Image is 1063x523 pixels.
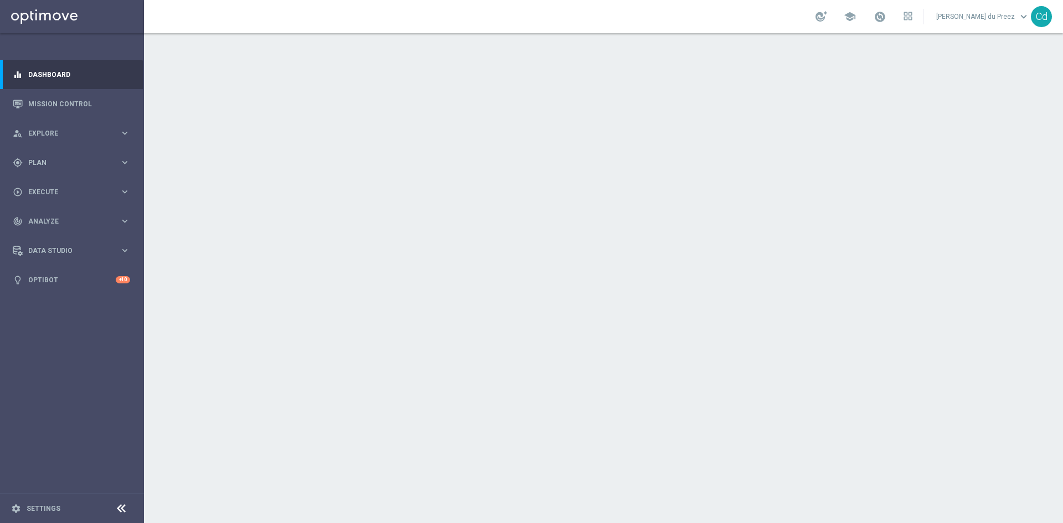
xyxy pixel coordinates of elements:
[28,159,120,166] span: Plan
[11,504,21,514] i: settings
[28,218,120,225] span: Analyze
[13,128,23,138] i: person_search
[120,187,130,197] i: keyboard_arrow_right
[935,8,1031,25] a: [PERSON_NAME] du Preezkeyboard_arrow_down
[12,276,131,284] button: lightbulb Optibot +10
[12,158,131,167] button: gps_fixed Plan keyboard_arrow_right
[13,275,23,285] i: lightbulb
[12,217,131,226] button: track_changes Analyze keyboard_arrow_right
[12,70,131,79] button: equalizer Dashboard
[13,158,120,168] div: Plan
[13,216,120,226] div: Analyze
[13,128,120,138] div: Explore
[116,276,130,283] div: +10
[120,245,130,256] i: keyboard_arrow_right
[28,89,130,118] a: Mission Control
[12,246,131,255] button: Data Studio keyboard_arrow_right
[120,216,130,226] i: keyboard_arrow_right
[13,158,23,168] i: gps_fixed
[28,130,120,137] span: Explore
[13,187,120,197] div: Execute
[28,189,120,195] span: Execute
[28,265,116,294] a: Optibot
[12,129,131,138] button: person_search Explore keyboard_arrow_right
[13,187,23,197] i: play_circle_outline
[28,247,120,254] span: Data Studio
[120,128,130,138] i: keyboard_arrow_right
[28,60,130,89] a: Dashboard
[844,11,856,23] span: school
[27,505,60,512] a: Settings
[13,70,23,80] i: equalizer
[13,89,130,118] div: Mission Control
[1018,11,1030,23] span: keyboard_arrow_down
[1031,6,1052,27] div: Cd
[12,100,131,108] button: Mission Control
[120,157,130,168] i: keyboard_arrow_right
[13,246,120,256] div: Data Studio
[13,216,23,226] i: track_changes
[12,188,131,196] button: play_circle_outline Execute keyboard_arrow_right
[13,265,130,294] div: Optibot
[13,60,130,89] div: Dashboard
